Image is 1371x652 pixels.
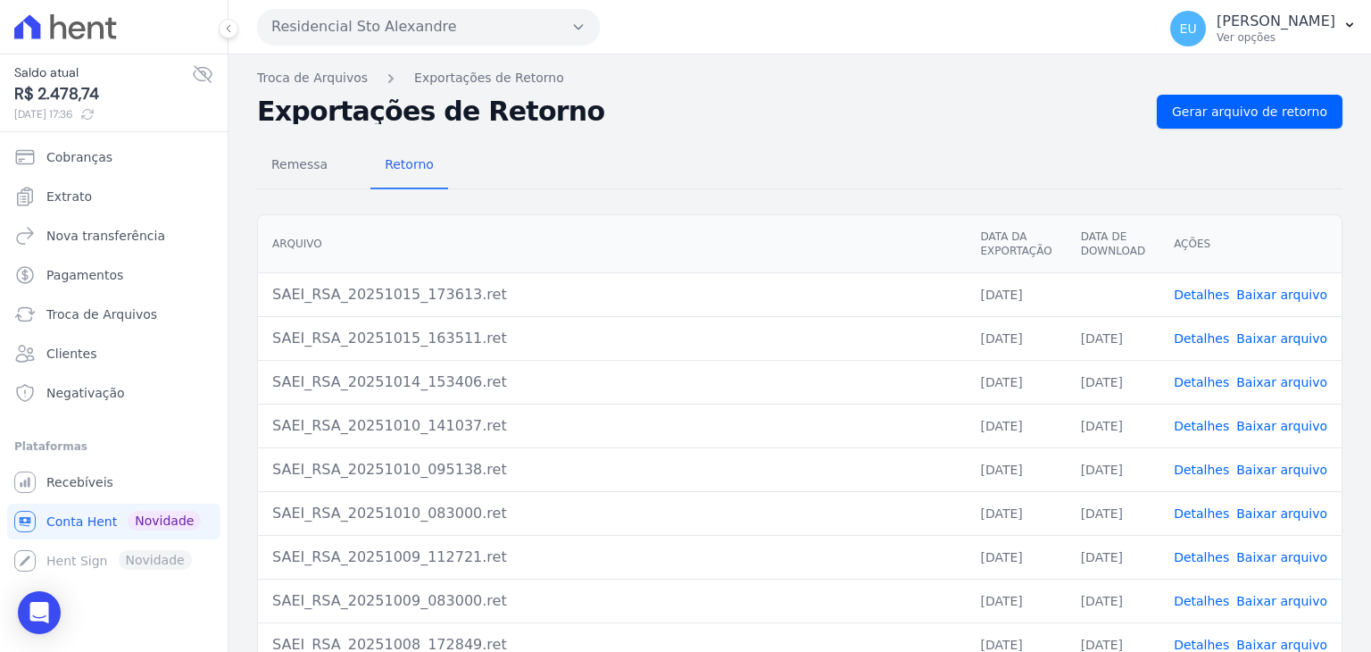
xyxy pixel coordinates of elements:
a: Baixar arquivo [1236,638,1327,652]
div: SAEI_RSA_20251010_083000.ret [272,503,951,524]
span: Recebíveis [46,473,113,491]
span: Saldo atual [14,63,192,82]
td: [DATE] [1067,491,1159,535]
td: [DATE] [966,535,1066,579]
div: SAEI_RSA_20251009_083000.ret [272,590,951,612]
a: Recebíveis [7,464,220,500]
div: SAEI_RSA_20251010_141037.ret [272,415,951,437]
div: SAEI_RSA_20251015_163511.ret [272,328,951,349]
td: [DATE] [1067,535,1159,579]
td: [DATE] [1067,404,1159,447]
a: Extrato [7,179,220,214]
div: SAEI_RSA_20251010_095138.ret [272,459,951,481]
a: Baixar arquivo [1236,506,1327,521]
span: Conta Hent [46,513,117,531]
a: Pagamentos [7,257,220,293]
td: [DATE] [966,360,1066,404]
span: Cobranças [46,148,112,166]
span: Pagamentos [46,266,123,284]
span: Remessa [261,146,338,182]
span: Novidade [128,511,201,531]
span: R$ 2.478,74 [14,82,192,106]
a: Clientes [7,336,220,372]
span: Negativação [46,384,125,402]
td: [DATE] [966,491,1066,535]
th: Ações [1159,215,1342,273]
a: Troca de Arquivos [7,297,220,332]
a: Detalhes [1174,506,1229,521]
span: Gerar arquivo de retorno [1172,103,1327,121]
td: [DATE] [966,272,1066,316]
a: Detalhes [1174,550,1229,564]
nav: Breadcrumb [257,69,1342,88]
span: Extrato [46,188,92,205]
a: Nova transferência [7,218,220,254]
a: Detalhes [1174,331,1229,346]
div: SAEI_RSA_20251009_112721.ret [272,547,951,568]
td: [DATE] [1067,316,1159,360]
th: Data da Exportação [966,215,1066,273]
a: Detalhes [1174,288,1229,302]
a: Baixar arquivo [1236,463,1327,477]
a: Negativação [7,375,220,411]
td: [DATE] [1067,447,1159,491]
td: [DATE] [966,579,1066,623]
th: Arquivo [258,215,966,273]
a: Baixar arquivo [1236,419,1327,433]
span: EU [1180,22,1197,35]
a: Troca de Arquivos [257,69,368,88]
a: Remessa [257,143,342,189]
td: [DATE] [1067,360,1159,404]
div: SAEI_RSA_20251015_173613.ret [272,284,951,305]
a: Detalhes [1174,419,1229,433]
nav: Sidebar [14,139,213,579]
span: Clientes [46,345,96,363]
span: [DATE] 17:36 [14,106,192,122]
a: Conta Hent Novidade [7,504,220,539]
a: Detalhes [1174,463,1229,477]
td: [DATE] [966,447,1066,491]
th: Data de Download [1067,215,1159,273]
h2: Exportações de Retorno [257,99,1142,124]
button: Residencial Sto Alexandre [257,9,600,45]
a: Exportações de Retorno [414,69,564,88]
a: Baixar arquivo [1236,331,1327,346]
span: Retorno [374,146,445,182]
a: Baixar arquivo [1236,594,1327,608]
a: Cobranças [7,139,220,175]
span: Nova transferência [46,227,165,245]
a: Baixar arquivo [1236,375,1327,389]
div: SAEI_RSA_20251014_153406.ret [272,372,951,393]
a: Retorno [370,143,448,189]
div: Open Intercom Messenger [18,591,61,634]
p: [PERSON_NAME] [1217,13,1335,30]
a: Detalhes [1174,638,1229,652]
span: Troca de Arquivos [46,305,157,323]
a: Detalhes [1174,594,1229,608]
a: Baixar arquivo [1236,550,1327,564]
button: EU [PERSON_NAME] Ver opções [1156,4,1371,54]
td: [DATE] [966,316,1066,360]
a: Gerar arquivo de retorno [1157,95,1342,129]
td: [DATE] [1067,579,1159,623]
p: Ver opções [1217,30,1335,45]
div: Plataformas [14,436,213,457]
a: Detalhes [1174,375,1229,389]
td: [DATE] [966,404,1066,447]
a: Baixar arquivo [1236,288,1327,302]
